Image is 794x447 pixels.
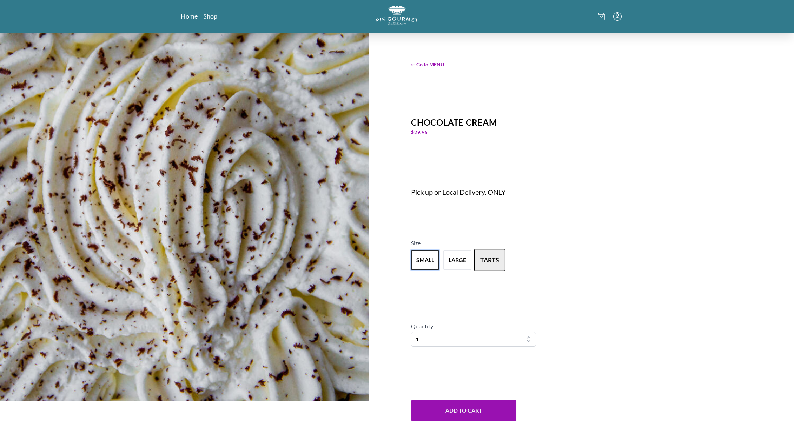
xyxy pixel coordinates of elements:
div: Pick up or Local Delivery. ONLY [411,187,613,197]
span: ← Go to MENU [411,61,786,68]
div: $ 29.95 [411,127,786,137]
button: Variant Swatch [443,250,471,270]
a: Home [181,12,198,20]
button: Menu [613,12,622,21]
button: Variant Swatch [474,249,505,271]
a: Shop [203,12,217,20]
div: Chocolate Cream [411,118,786,127]
span: Size [411,240,421,246]
a: Logo [376,6,418,27]
select: Quantity [411,332,536,347]
span: Quantity [411,323,433,329]
img: logo [376,6,418,25]
button: Variant Swatch [411,250,439,270]
button: Add to Cart [411,400,516,421]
